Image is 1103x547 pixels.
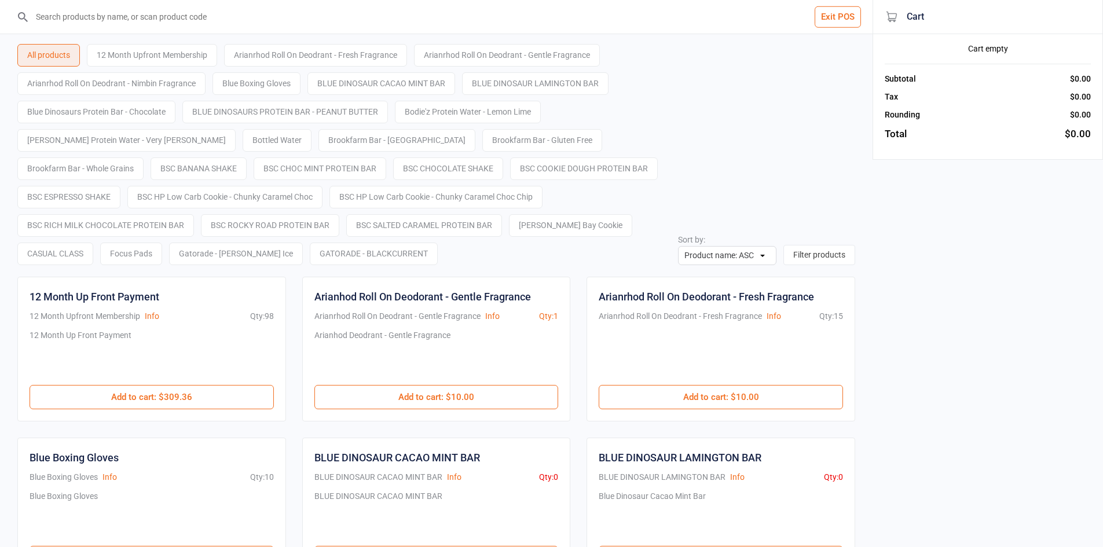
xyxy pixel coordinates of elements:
div: Arianrhod Roll On Deodrant - Gentle Fragrance [314,310,481,322]
div: 12 Month Upfront Membership [30,310,140,322]
div: Focus Pads [100,243,162,265]
div: Arianrhod Roll On Deodrant - Fresh Fragrance [599,310,762,322]
div: $0.00 [1070,109,1091,121]
div: Blue Dinosaur Cacao Mint Bar [599,490,706,534]
div: Arianrhod Roll On Deodrant - Gentle Fragrance [414,44,600,67]
div: BSC HP Low Carb Cookie - Chunky Caramel Choc Chip [329,186,543,208]
button: Info [447,471,461,483]
div: Blue Boxing Gloves [30,450,119,465]
div: BLUE DINOSAUR CACAO MINT BAR [314,471,442,483]
div: All products [17,44,80,67]
div: BLUE DINOSAUR CACAO MINT BAR [307,72,455,95]
div: BSC COOKIE DOUGH PROTEIN BAR [510,157,658,180]
div: 12 Month Upfront Membership [87,44,217,67]
div: Arianrhod Roll On Deodrant - Nimbin Fragrance [17,72,206,95]
div: Bottled Water [243,129,312,152]
div: Arianhod Deodrant - Gentle Fragrance [314,329,450,373]
div: BSC ESPRESSO SHAKE [17,186,120,208]
div: Gatorade - [PERSON_NAME] Ice [169,243,303,265]
div: GATORADE - BLACKCURRENT [310,243,438,265]
div: Tax [885,91,898,103]
div: [PERSON_NAME] Protein Water - Very [PERSON_NAME] [17,129,236,152]
div: Subtotal [885,73,916,85]
button: Info [485,310,500,322]
button: Info [102,471,117,483]
div: BSC ROCKY ROAD PROTEIN BAR [201,214,339,237]
div: BLUE DINOSAUR LAMINGTON BAR [462,72,609,95]
div: $0.00 [1065,127,1091,142]
div: Qty: 1 [539,310,558,322]
div: Bodie'z Protein Water - Lemon Lime [395,101,541,123]
div: BSC CHOCOLATE SHAKE [393,157,503,180]
div: CASUAL CLASS [17,243,93,265]
div: Total [885,127,907,142]
div: Blue Boxing Gloves [212,72,301,95]
div: Qty: 15 [819,310,843,322]
div: BLUE DINOSAURS PROTEIN BAR - PEANUT BUTTER [182,101,388,123]
div: 12 Month Up Front Payment [30,329,131,373]
div: [PERSON_NAME] Bay Cookie [509,214,632,237]
div: Arianrhod Roll On Deodrant - Fresh Fragrance [224,44,407,67]
div: Brookfarm Bar - Whole Grains [17,157,144,180]
div: Blue Boxing Gloves [30,471,98,483]
div: BSC RICH MILK CHOCOLATE PROTEIN BAR [17,214,194,237]
div: BLUE DINOSAUR CACAO MINT BAR [314,490,442,534]
div: Brookfarm Bar - Gluten Free [482,129,602,152]
div: Qty: 0 [824,471,843,483]
div: Rounding [885,109,920,121]
label: Sort by: [678,235,705,244]
div: BSC SALTED CARAMEL PROTEIN BAR [346,214,502,237]
button: Info [145,310,159,322]
div: Cart empty [885,43,1091,55]
div: BLUE DINOSAUR CACAO MINT BAR [314,450,480,465]
button: Info [730,471,745,483]
div: Arianhod Roll On Deodorant - Gentle Fragrance [314,289,531,304]
div: Qty: 98 [250,310,274,322]
div: BSC BANANA SHAKE [151,157,247,180]
div: BSC CHOC MINT PROTEIN BAR [254,157,386,180]
div: Qty: 10 [250,471,274,483]
button: Filter products [783,245,855,265]
div: BLUE DINOSAUR LAMINGTON BAR [599,450,761,465]
div: Blue Dinosaurs Protein Bar - Chocolate [17,101,175,123]
button: Exit POS [815,6,861,28]
button: Add to cart: $309.36 [30,385,274,409]
div: BSC HP Low Carb Cookie - Chunky Caramel Choc [127,186,323,208]
button: Add to cart: $10.00 [599,385,843,409]
div: Arianrhod Roll On Deodorant - Fresh Fragrance [599,289,814,304]
div: BLUE DINOSAUR LAMINGTON BAR [599,471,725,483]
div: $0.00 [1070,73,1091,85]
div: Blue Boxing Gloves [30,490,98,534]
div: 12 Month Up Front Payment [30,289,159,304]
button: Info [767,310,781,322]
div: Brookfarm Bar - [GEOGRAPHIC_DATA] [318,129,475,152]
div: $0.00 [1070,91,1091,103]
div: Qty: 0 [539,471,558,483]
button: Add to cart: $10.00 [314,385,559,409]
